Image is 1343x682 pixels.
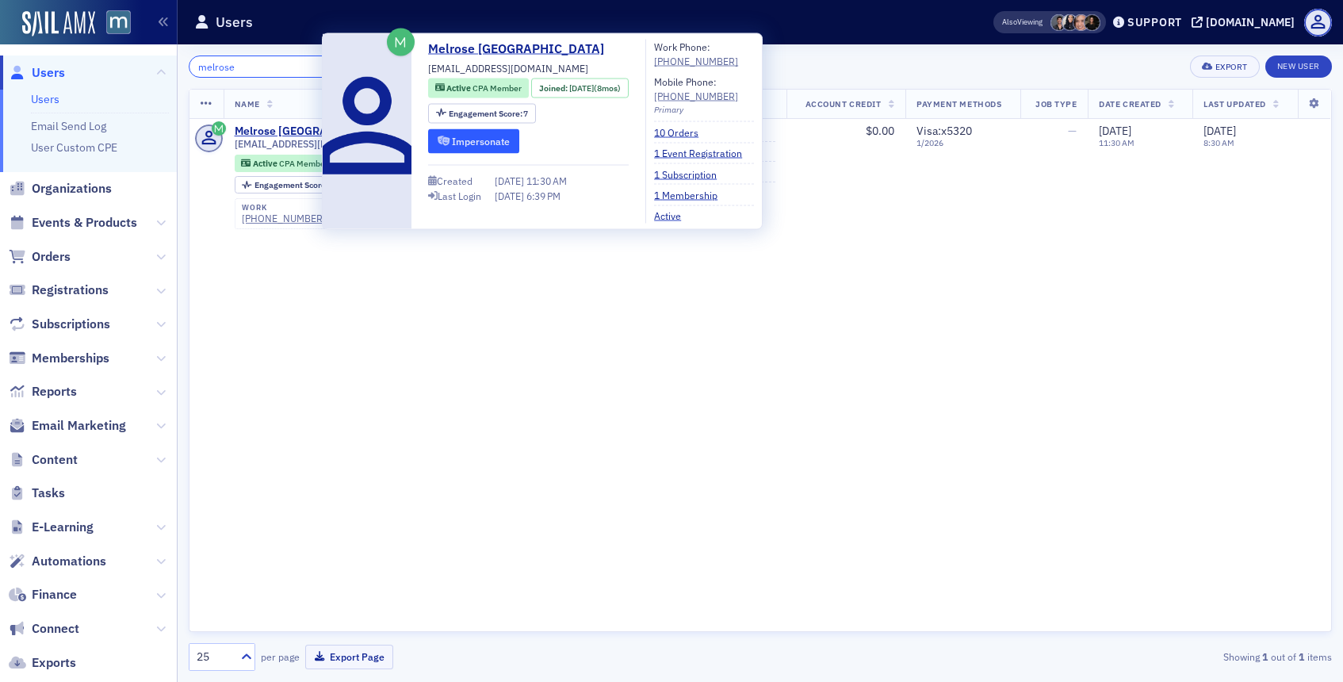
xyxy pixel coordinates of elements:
[654,103,754,116] div: Primary
[428,128,519,153] button: Impersonate
[916,124,972,138] span: Visa : x5320
[32,350,109,367] span: Memberships
[235,155,335,172] div: Active: Active: CPA Member
[1260,649,1271,664] strong: 1
[9,620,79,638] a: Connect
[279,158,328,169] span: CPA Member
[1099,137,1134,148] time: 11:30 AM
[9,64,65,82] a: Users
[654,40,738,69] div: Work Phone:
[253,158,279,169] span: Active
[916,98,1001,109] span: Payment Methods
[32,383,77,400] span: Reports
[305,645,393,669] button: Export Page
[261,649,300,664] label: per page
[1206,15,1295,29] div: [DOMAIN_NAME]
[654,89,738,103] div: [PHONE_NUMBER]
[654,74,738,103] div: Mobile Phone:
[437,177,473,186] div: Created
[916,138,1008,148] span: 1 / 2026
[241,158,327,168] a: Active CPA Member
[216,13,253,32] h1: Users
[9,451,78,469] a: Content
[1203,98,1265,109] span: Last Updated
[1099,98,1161,109] span: Date Created
[106,10,131,35] img: SailAMX
[189,56,340,78] input: Search…
[428,79,529,98] div: Active: Active: CPA Member
[654,146,754,160] a: 1 Event Registration
[428,103,536,123] div: Engagement Score: 7
[526,174,567,187] span: 11:30 AM
[1073,14,1089,31] span: Katie Foo
[495,189,526,201] span: [DATE]
[1084,14,1100,31] span: Lauren McDonough
[569,82,621,94] div: (8mos)
[235,125,390,139] a: Melrose [GEOGRAPHIC_DATA]
[435,82,522,94] a: Active CPA Member
[32,451,78,469] span: Content
[1304,9,1332,36] span: Profile
[32,654,76,672] span: Exports
[31,140,117,155] a: User Custom CPE
[654,167,729,181] a: 1 Subscription
[32,417,126,435] span: Email Marketing
[962,649,1332,664] div: Showing out of items
[254,179,330,190] span: Engagement Score :
[1296,649,1307,664] strong: 1
[654,209,693,223] a: Active
[1265,56,1332,78] a: New User
[31,92,59,106] a: Users
[428,61,588,75] span: [EMAIL_ADDRESS][DOMAIN_NAME]
[1192,17,1300,28] button: [DOMAIN_NAME]
[32,620,79,638] span: Connect
[242,203,326,213] div: work
[197,649,231,665] div: 25
[9,553,106,570] a: Automations
[449,107,524,118] span: Engagement Score :
[32,180,112,197] span: Organizations
[1127,15,1182,29] div: Support
[242,213,326,224] a: [PHONE_NUMBER]
[22,11,95,36] img: SailAMX
[438,191,481,200] div: Last Login
[9,214,137,232] a: Events & Products
[446,82,473,94] span: Active
[1002,17,1017,27] div: Also
[32,586,77,603] span: Finance
[9,654,76,672] a: Exports
[31,119,106,133] a: Email Send Log
[428,40,616,59] a: Melrose [GEOGRAPHIC_DATA]
[449,109,529,117] div: 7
[32,553,106,570] span: Automations
[32,214,137,232] span: Events & Products
[32,282,109,299] span: Registrations
[866,124,894,138] span: $0.00
[495,174,526,187] span: [DATE]
[32,485,65,502] span: Tasks
[539,82,569,94] span: Joined :
[654,187,729,201] a: 1 Membership
[1035,98,1077,109] span: Job Type
[235,138,395,150] span: [EMAIL_ADDRESS][DOMAIN_NAME]
[32,64,65,82] span: Users
[654,54,738,68] a: [PHONE_NUMBER]
[531,79,628,98] div: Joined: 2025-01-16 00:00:00
[235,176,342,193] div: Engagement Score: 7
[1203,124,1236,138] span: [DATE]
[9,485,65,502] a: Tasks
[9,383,77,400] a: Reports
[32,248,71,266] span: Orders
[805,98,881,109] span: Account Credit
[9,519,94,536] a: E-Learning
[254,181,335,190] div: 7
[1215,63,1248,71] div: Export
[526,189,561,201] span: 6:39 PM
[9,417,126,435] a: Email Marketing
[654,125,710,139] a: 10 Orders
[1068,124,1077,138] span: —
